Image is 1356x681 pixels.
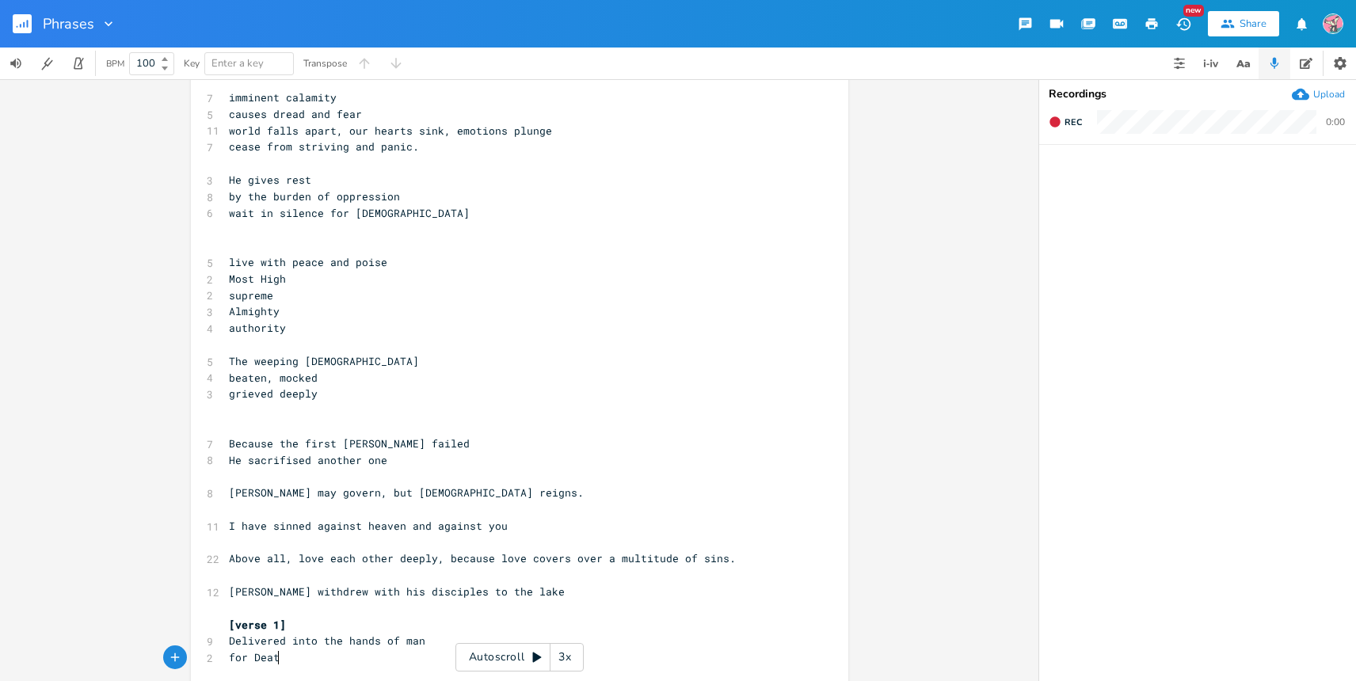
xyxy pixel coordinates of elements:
[229,386,318,401] span: grieved deeply
[1183,5,1204,17] div: New
[229,371,318,385] span: beaten, mocked
[1049,89,1346,100] div: Recordings
[229,519,508,533] span: I have sinned against heaven and against you
[229,173,311,187] span: He gives rest
[229,107,362,121] span: causes dread and fear
[229,453,387,467] span: He sacrifised another one
[229,551,736,565] span: Above all, love each other deeply, because love covers over a multitude of sins.
[184,59,200,68] div: Key
[1065,116,1082,128] span: Rec
[229,485,584,500] span: [PERSON_NAME] may govern, but [DEMOGRAPHIC_DATA] reigns.
[229,272,286,286] span: Most High
[229,304,280,318] span: Almighty
[229,354,419,368] span: The weeping [DEMOGRAPHIC_DATA]
[229,189,400,204] span: by the burden of oppression
[229,321,286,335] span: authority
[1313,88,1345,101] div: Upload
[1208,11,1279,36] button: Share
[43,17,94,31] span: Phrases
[106,59,124,68] div: BPM
[229,618,286,632] span: [verse 1]
[229,206,470,220] span: wait in silence for [DEMOGRAPHIC_DATA]
[303,59,347,68] div: Transpose
[550,643,579,671] div: 3x
[229,584,565,599] span: [PERSON_NAME] withdrew with his disciples to the lake
[1167,10,1199,38] button: New
[1042,109,1088,135] button: Rec
[1326,117,1345,127] div: 0:00
[229,139,419,154] span: cease from striving and panic.
[229,650,280,664] span: for Deat
[229,288,273,302] span: supreme
[455,643,584,671] div: Autoscroll
[229,633,425,648] span: Delivered into the hands of man
[1292,86,1345,103] button: Upload
[211,56,264,70] span: Enter a key
[229,436,470,451] span: Because the first [PERSON_NAME] failed
[229,90,337,105] span: imminent calamity
[1240,17,1266,31] div: Share
[229,255,387,269] span: live with peace and poise
[1323,13,1343,34] img: mailmevanrooyen
[229,124,552,138] span: world falls apart, our hearts sink, emotions plunge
